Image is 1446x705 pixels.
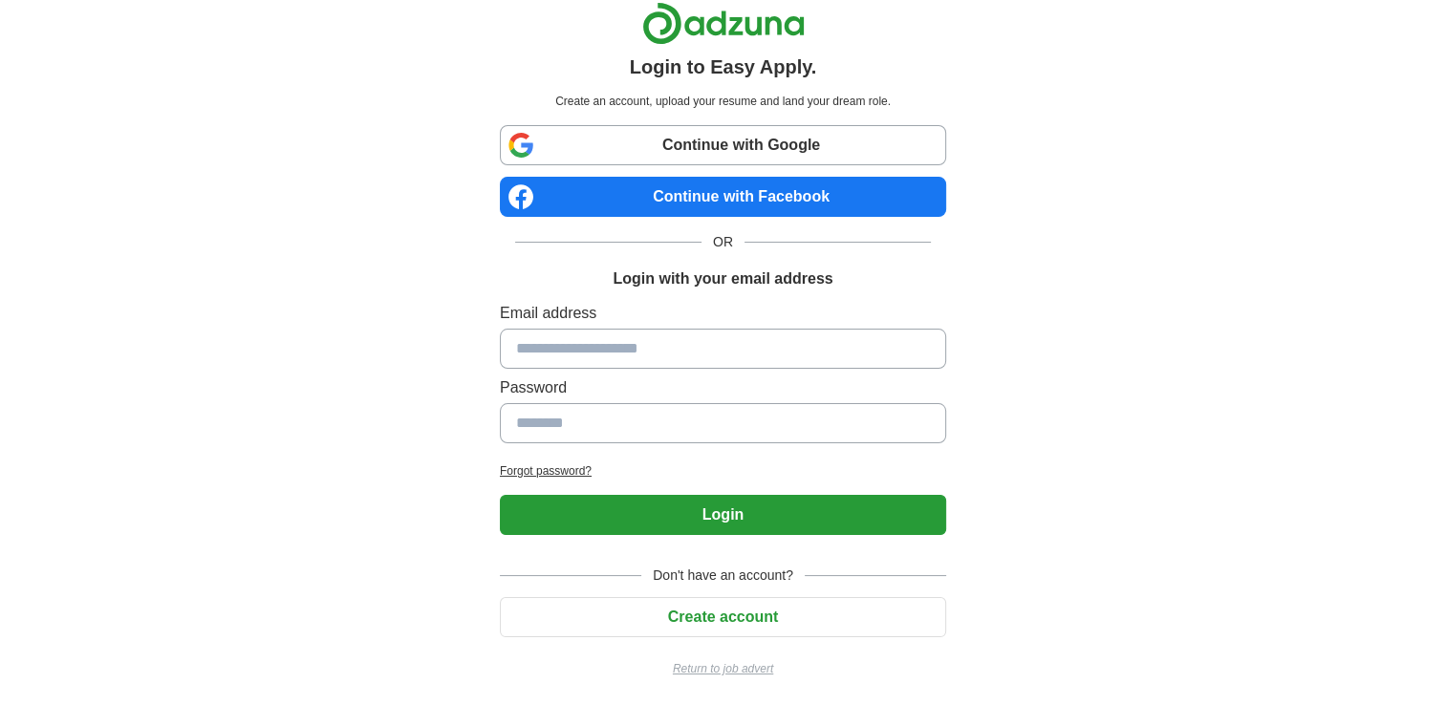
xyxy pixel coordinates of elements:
span: Don't have an account? [641,566,805,586]
a: Continue with Google [500,125,946,165]
label: Email address [500,302,946,325]
span: OR [701,232,745,252]
button: Create account [500,597,946,637]
h1: Login to Easy Apply. [630,53,817,81]
h1: Login with your email address [613,267,832,290]
p: Create an account, upload your resume and land your dream role. [504,93,942,110]
a: Create account [500,609,946,625]
a: Forgot password? [500,462,946,480]
a: Return to job advert [500,660,946,677]
img: Adzuna logo [642,2,805,45]
button: Login [500,495,946,535]
label: Password [500,376,946,399]
a: Continue with Facebook [500,177,946,217]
